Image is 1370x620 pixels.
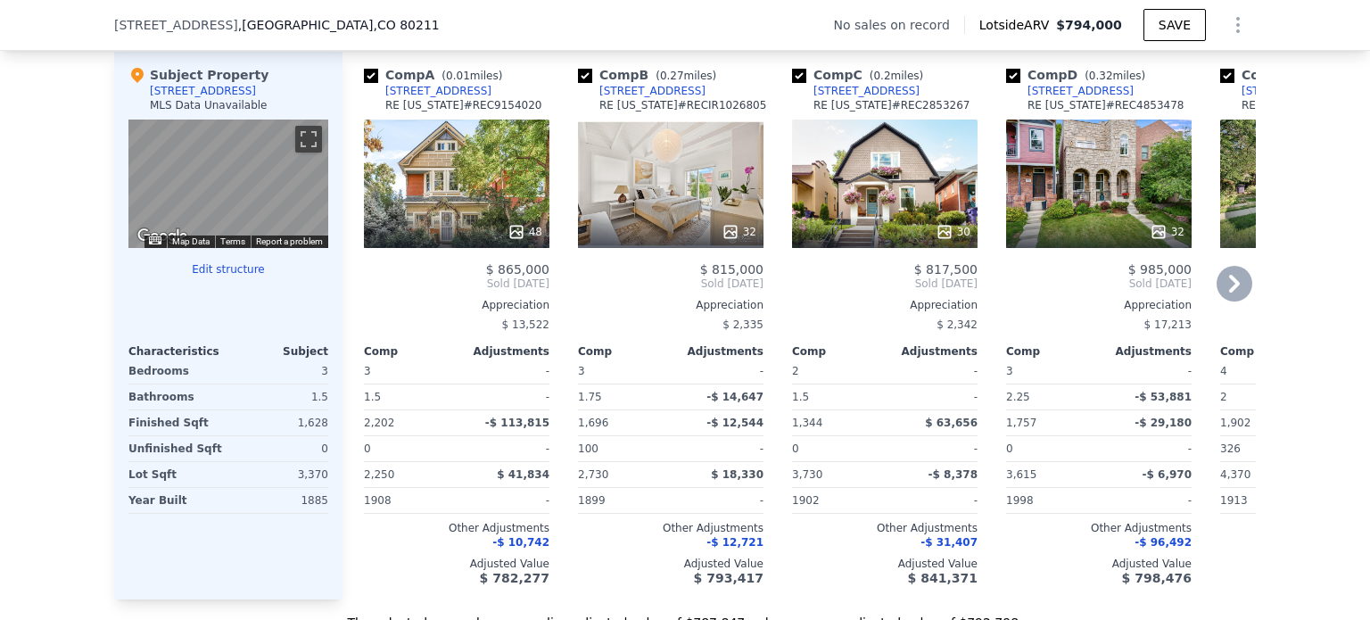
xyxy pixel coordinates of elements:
span: ( miles) [434,70,509,82]
span: 4 [1220,365,1227,377]
div: 1885 [232,488,328,513]
div: - [888,488,978,513]
div: Appreciation [364,298,549,312]
span: 1,344 [792,417,822,429]
span: -$ 10,742 [492,536,549,549]
div: Subject [228,344,328,359]
button: Toggle fullscreen view [295,126,322,153]
div: 1.75 [578,384,667,409]
div: Unfinished Sqft [128,436,225,461]
span: 100 [578,442,598,455]
span: , CO 80211 [373,18,439,32]
div: Street View [128,120,328,248]
span: $ 985,000 [1128,262,1192,277]
div: Comp [1006,344,1099,359]
div: Subject Property [128,66,268,84]
span: -$ 6,970 [1143,468,1192,481]
div: - [460,359,549,384]
span: $ 793,417 [694,571,763,585]
span: -$ 31,407 [920,536,978,549]
span: 326 [1220,442,1241,455]
div: - [1102,436,1192,461]
span: 3 [364,365,371,377]
div: [STREET_ADDRESS] [150,84,256,98]
div: 1.5 [792,384,881,409]
div: Adjusted Value [1006,557,1192,571]
div: [STREET_ADDRESS] [385,84,491,98]
span: -$ 8,378 [928,468,978,481]
a: Terms (opens in new tab) [220,236,245,246]
div: RE [US_STATE] # REC9154020 [385,98,542,112]
div: 2.25 [1006,384,1095,409]
a: Open this area in Google Maps (opens a new window) [133,225,192,248]
div: Comp [792,344,885,359]
span: $ 63,656 [925,417,978,429]
span: 0.32 [1089,70,1113,82]
div: - [674,436,763,461]
span: $794,000 [1056,18,1122,32]
div: 1998 [1006,488,1095,513]
div: Adjusted Value [578,557,763,571]
span: Lotside ARV [979,16,1056,34]
span: $ 2,335 [722,318,763,331]
div: 1913 [1220,488,1309,513]
div: - [674,359,763,384]
div: Year Built [128,488,225,513]
div: Appreciation [578,298,763,312]
a: [STREET_ADDRESS] [364,84,491,98]
a: [STREET_ADDRESS] [1006,84,1134,98]
span: $ 815,000 [700,262,763,277]
span: 2,730 [578,468,608,481]
span: $ 2,342 [937,318,978,331]
div: - [460,436,549,461]
span: 3,615 [1006,468,1036,481]
button: SAVE [1143,9,1206,41]
div: 1899 [578,488,667,513]
div: - [460,384,549,409]
span: 0 [364,442,371,455]
span: 2 [792,365,799,377]
span: 2,250 [364,468,394,481]
span: $ 13,522 [502,318,549,331]
div: Finished Sqft [128,410,225,435]
button: Map Data [172,236,210,248]
div: 32 [722,223,756,241]
div: Adjustments [457,344,549,359]
span: Sold [DATE] [578,277,763,291]
div: Comp D [1006,66,1152,84]
div: - [888,359,978,384]
div: - [1102,359,1192,384]
div: Comp B [578,66,723,84]
div: Comp E [1220,66,1365,84]
div: 30 [936,223,970,241]
span: -$ 29,180 [1135,417,1192,429]
div: No sales on record [834,16,964,34]
span: 4,370 [1220,468,1250,481]
div: Bedrooms [128,359,225,384]
div: 48 [508,223,542,241]
div: Other Adjustments [1006,521,1192,535]
div: 3 [232,359,328,384]
span: ( miles) [1077,70,1152,82]
button: Keyboard shortcuts [149,236,161,244]
div: 32 [1150,223,1184,241]
div: Comp [1220,344,1313,359]
div: - [888,384,978,409]
div: [STREET_ADDRESS] [813,84,920,98]
span: , [GEOGRAPHIC_DATA] [238,16,440,34]
span: -$ 12,544 [706,417,763,429]
span: 1,902 [1220,417,1250,429]
div: Other Adjustments [578,521,763,535]
span: -$ 113,815 [485,417,549,429]
span: [STREET_ADDRESS] [114,16,238,34]
button: Show Options [1220,7,1256,43]
div: Adjusted Value [792,557,978,571]
span: $ 865,000 [486,262,549,277]
span: $ 18,330 [711,468,763,481]
a: Report a problem [256,236,323,246]
span: 0.2 [873,70,890,82]
div: 0 [232,436,328,461]
div: [STREET_ADDRESS] [599,84,706,98]
span: ( miles) [648,70,723,82]
span: -$ 12,721 [706,536,763,549]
